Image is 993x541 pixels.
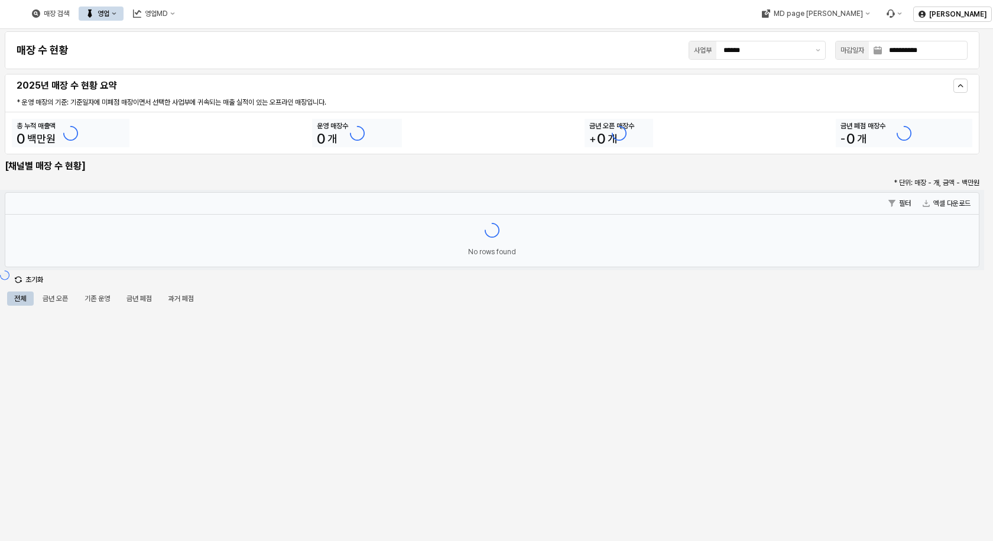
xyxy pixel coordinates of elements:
[17,80,728,92] h5: 2025년 매장 수 현황 요약
[119,291,159,306] div: 금년 폐점
[17,44,69,56] h4: 매장 수 현황
[168,291,194,306] div: 과거 폐점
[879,7,908,21] div: Menu item 6
[126,291,152,306] div: 금년 폐점
[161,291,201,306] div: 과거 폐점
[79,7,124,21] button: 영업
[694,44,712,56] div: 사업부
[953,79,968,93] button: Hide
[811,41,825,59] button: 제안 사항 표시
[35,291,75,306] div: 금년 오픈
[754,7,877,21] button: MD page [PERSON_NAME]
[841,44,864,56] div: 마감일자
[9,270,48,289] button: Close
[913,7,992,22] button: [PERSON_NAME]
[98,9,109,18] div: 영업
[44,9,69,18] div: 매장 검색
[25,7,76,21] button: 매장 검색
[14,291,26,306] div: 전체
[743,177,979,188] p: * 단위: 매장 - 개, 금액 - 백만원
[773,9,862,18] div: MD page [PERSON_NAME]
[754,7,877,21] div: MD page 이동
[77,291,117,306] div: 기존 운영
[145,9,168,18] div: 영업MD
[126,7,182,21] button: 영업MD
[25,275,43,284] p: 초기화
[7,291,33,306] div: 전체
[17,97,647,108] p: * 운영 매장의 기준: 기준일자에 미폐점 매장이면서 선택한 사업부에 귀속되는 매출 실적이 있는 오프라인 매장입니다.
[929,9,986,19] p: [PERSON_NAME]
[43,291,68,306] div: 금년 오픈
[85,291,110,306] div: 기존 운영
[5,160,160,172] h5: [채널별 매장 수 현황]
